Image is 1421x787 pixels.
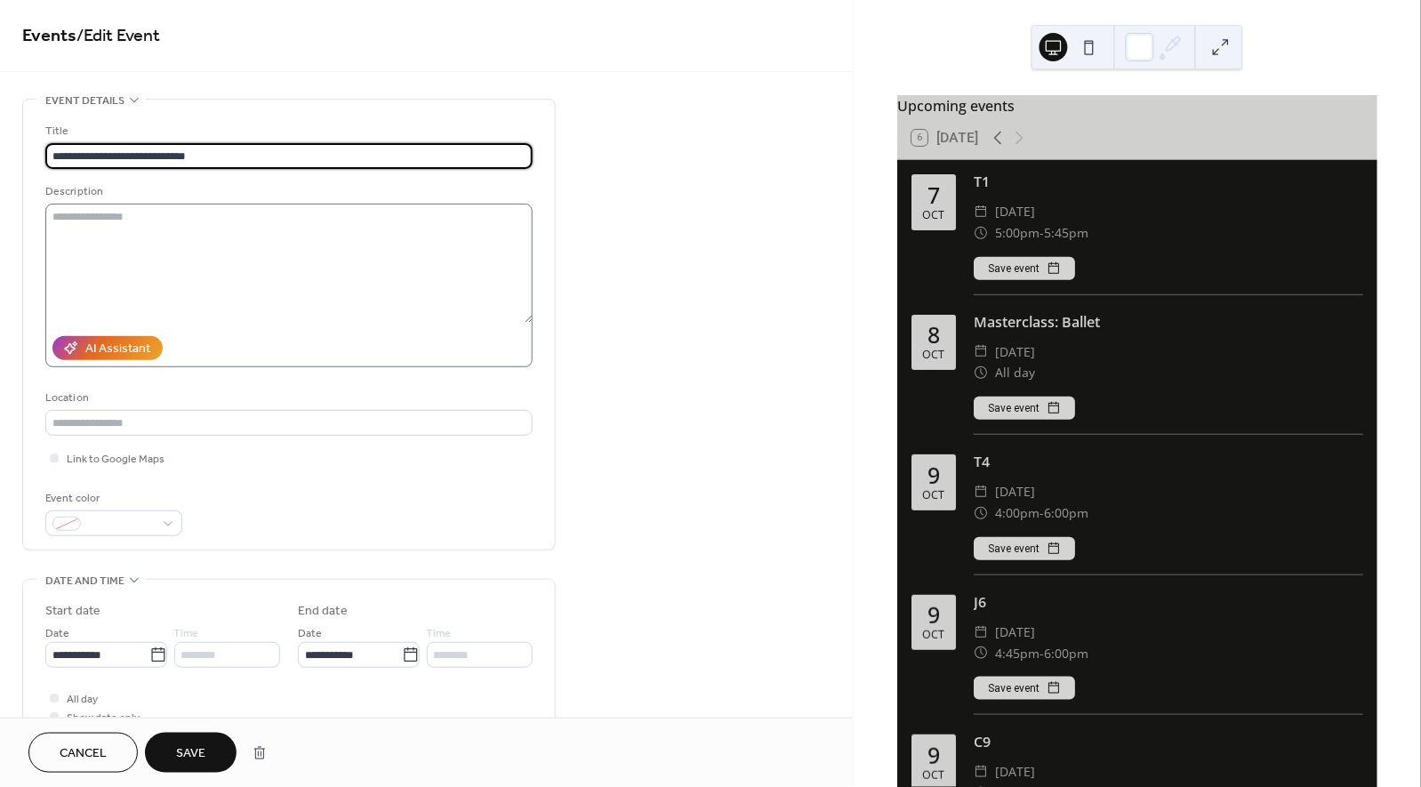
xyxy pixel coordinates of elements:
button: Save event [974,537,1075,560]
span: All day [995,362,1035,383]
div: 9 [927,604,940,626]
span: [DATE] [995,622,1035,643]
span: / Edit Event [76,20,160,54]
span: Event details [45,92,124,110]
div: Oct [922,210,944,221]
span: 6:00pm [1044,643,1088,664]
a: Events [22,20,76,54]
div: Start date [45,602,100,621]
span: 4:00pm [995,502,1040,524]
span: [DATE] [995,481,1035,502]
div: ​ [974,341,988,363]
div: AI Assistant [85,341,150,359]
div: Event color [45,489,179,508]
span: - [1040,643,1044,664]
div: Upcoming events [897,95,1377,116]
div: Oct [922,490,944,502]
span: Date [298,625,322,644]
div: 8 [927,324,940,346]
div: 7 [927,184,940,206]
span: 4:45pm [995,643,1040,664]
span: Save [176,745,205,764]
span: Date [45,625,69,644]
div: ​ [974,643,988,664]
span: - [1040,222,1044,244]
div: ​ [974,201,988,222]
div: End date [298,602,348,621]
div: Location [45,389,529,407]
span: - [1040,502,1044,524]
div: Description [45,182,529,201]
button: Save event [974,257,1075,280]
div: Masterclass: Ballet [974,311,1363,333]
div: 9 [927,744,940,767]
div: Oct [922,630,944,641]
div: Oct [922,349,944,361]
div: T1 [974,171,1363,192]
div: ​ [974,761,988,783]
span: 6:00pm [1044,502,1088,524]
button: Save [145,733,237,773]
div: C9 [974,731,1363,752]
span: 5:45pm [1044,222,1088,244]
button: Cancel [28,733,138,773]
span: Time [174,625,199,644]
span: All day [67,691,98,710]
div: J6 [974,591,1363,613]
span: Show date only [67,710,140,728]
div: Oct [922,770,944,782]
div: ​ [974,622,988,643]
span: Date and time [45,572,124,590]
span: Time [427,625,452,644]
span: [DATE] [995,201,1035,222]
div: Title [45,122,529,141]
div: ​ [974,222,988,244]
button: Save event [974,397,1075,420]
span: Link to Google Maps [67,451,165,470]
div: ​ [974,502,988,524]
span: 5:00pm [995,222,1040,244]
button: Save event [974,677,1075,700]
button: AI Assistant [52,336,163,360]
span: [DATE] [995,761,1035,783]
span: [DATE] [995,341,1035,363]
span: Cancel [60,745,107,764]
div: T4 [974,451,1363,472]
div: 9 [927,464,940,486]
div: ​ [974,362,988,383]
div: ​ [974,481,988,502]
